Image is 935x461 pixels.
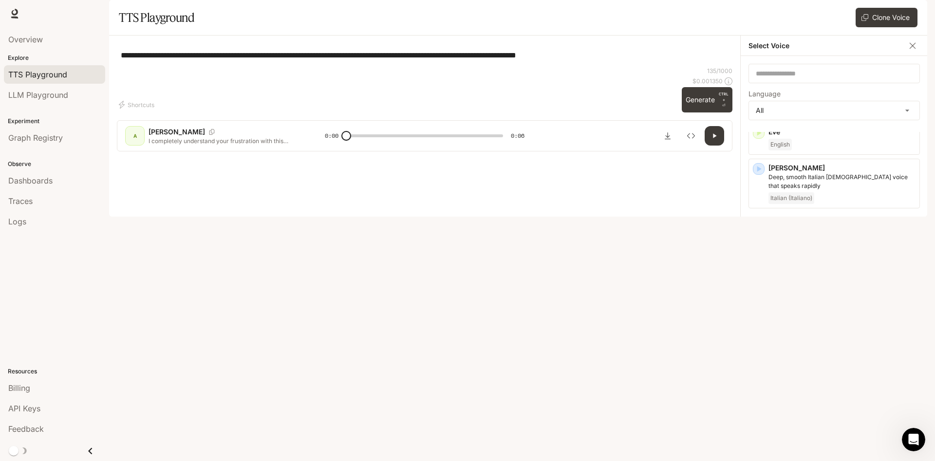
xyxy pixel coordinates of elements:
[707,67,732,75] p: 135 / 1000
[768,173,916,190] p: Deep, smooth Italian male voice that speaks rapidly
[149,137,301,145] p: I completely understand your frustration with this situation. Let me look into your account detai...
[768,127,916,137] p: Eve
[325,131,338,141] span: 0:00
[856,8,917,27] button: Clone Voice
[658,126,677,146] button: Download audio
[127,128,143,144] div: A
[902,428,925,451] iframe: Intercom live chat
[682,87,732,112] button: GenerateCTRL +⏎
[117,97,158,112] button: Shortcuts
[768,192,814,204] span: Italian (Italiano)
[119,8,194,27] h1: TTS Playground
[749,101,919,120] div: All
[748,91,781,97] p: Language
[511,131,524,141] span: 0:06
[681,126,701,146] button: Inspect
[149,127,205,137] p: [PERSON_NAME]
[205,129,219,135] button: Copy Voice ID
[692,77,723,85] p: $ 0.001350
[768,163,916,173] p: [PERSON_NAME]
[768,139,792,150] span: English
[719,91,729,103] p: CTRL +
[719,91,729,109] p: ⏎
